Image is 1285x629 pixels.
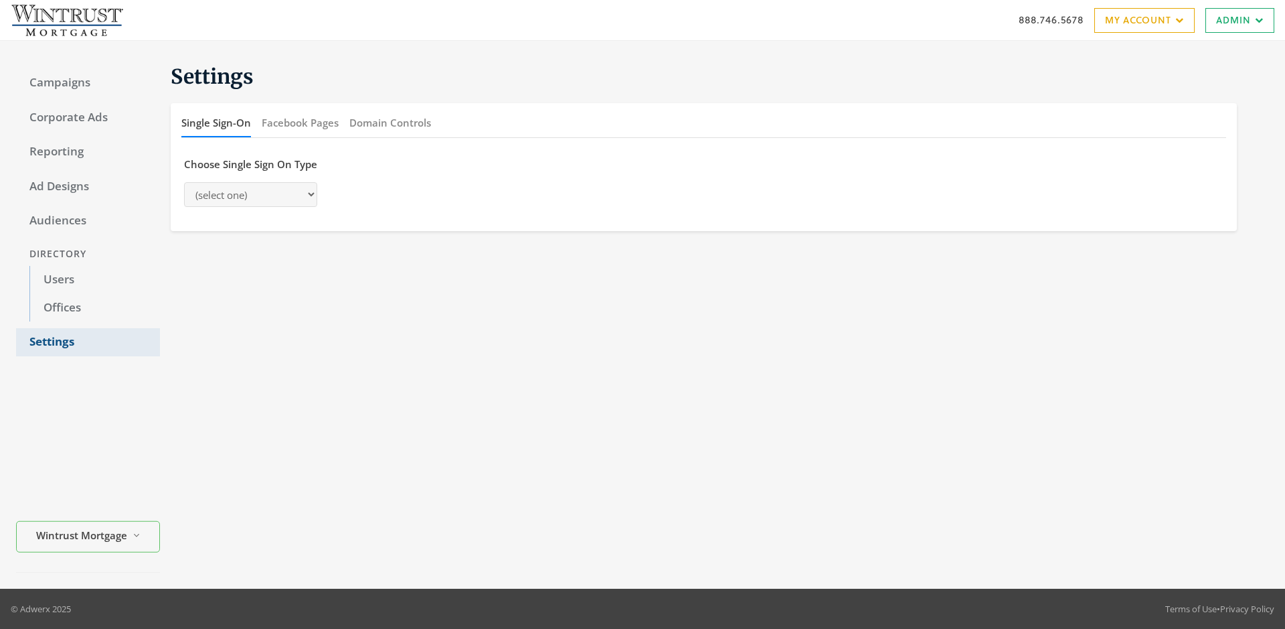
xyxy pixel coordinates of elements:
a: 888.746.5678 [1019,13,1084,27]
img: Adwerx [11,3,123,37]
a: Ad Designs [16,173,160,201]
a: Campaigns [16,69,160,97]
a: Corporate Ads [16,104,160,132]
a: Privacy Policy [1220,603,1274,615]
button: Domain Controls [349,109,431,137]
span: Settings [171,64,254,89]
p: © Adwerx 2025 [11,602,71,616]
a: Offices [29,294,160,322]
a: My Account [1094,8,1195,33]
a: Admin [1205,8,1274,33]
button: Single Sign-On [181,109,251,137]
div: Directory [16,242,160,267]
button: Facebook Pages [262,109,339,137]
a: Users [29,266,160,294]
a: Settings [16,328,160,356]
span: Wintrust Mortgage [36,528,127,543]
a: Reporting [16,138,160,166]
a: Terms of Use [1165,603,1217,615]
button: Wintrust Mortgage [16,521,160,553]
h5: Choose Single Sign On Type [184,158,317,171]
div: • [1165,602,1274,616]
a: Audiences [16,207,160,235]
